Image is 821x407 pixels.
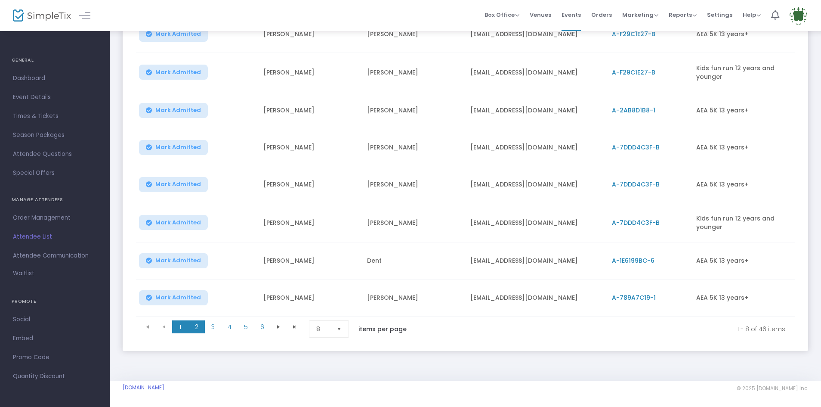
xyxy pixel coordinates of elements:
[205,320,221,333] span: Page 3
[612,293,656,302] span: A-789A7C19-1
[13,212,97,224] span: Order Management
[155,257,201,264] span: Mark Admitted
[139,65,208,80] button: Mark Admitted
[139,253,208,268] button: Mark Admitted
[12,52,98,69] h4: GENERAL
[691,242,795,280] td: AEA 5K 13 years+
[13,314,97,325] span: Social
[123,384,164,391] a: [DOMAIN_NAME]
[155,69,201,76] span: Mark Admitted
[465,280,606,317] td: [EMAIL_ADDRESS][DOMAIN_NAME]
[270,320,287,333] span: Go to the next page
[12,293,98,310] h4: PROMOTE
[258,166,362,203] td: [PERSON_NAME]
[13,111,97,122] span: Times & Tickets
[254,320,270,333] span: Page 6
[258,16,362,53] td: [PERSON_NAME]
[465,92,606,129] td: [EMAIL_ADDRESS][DOMAIN_NAME]
[13,333,97,344] span: Embed
[362,203,466,242] td: [PERSON_NAME]
[13,231,97,242] span: Attendee List
[13,168,97,179] span: Special Offers
[291,323,298,330] span: Go to the last page
[465,16,606,53] td: [EMAIL_ADDRESS][DOMAIN_NAME]
[221,320,238,333] span: Page 4
[691,203,795,242] td: Kids fun run 12 years and younger
[287,320,303,333] span: Go to the last page
[155,181,201,188] span: Mark Admitted
[13,73,97,84] span: Dashboard
[362,16,466,53] td: [PERSON_NAME]
[743,11,761,19] span: Help
[155,144,201,151] span: Mark Admitted
[691,92,795,129] td: AEA 5K 13 years+
[258,129,362,166] td: [PERSON_NAME]
[139,140,208,155] button: Mark Admitted
[669,11,697,19] span: Reports
[362,53,466,92] td: [PERSON_NAME]
[139,177,208,192] button: Mark Admitted
[530,4,551,26] span: Venues
[562,4,581,26] span: Events
[362,129,466,166] td: [PERSON_NAME]
[275,323,282,330] span: Go to the next page
[13,352,97,363] span: Promo Code
[465,242,606,280] td: [EMAIL_ADDRESS][DOMAIN_NAME]
[13,130,97,141] span: Season Packages
[13,92,97,103] span: Event Details
[13,371,97,382] span: Quantity Discount
[12,191,98,208] h4: MANAGE ATTENDEES
[258,53,362,92] td: [PERSON_NAME]
[155,107,201,114] span: Mark Admitted
[172,320,188,333] span: Page 1
[155,294,201,301] span: Mark Admitted
[362,166,466,203] td: [PERSON_NAME]
[612,143,660,152] span: A-7DDD4C3F-B
[612,256,654,265] span: A-1E6199BC-6
[155,219,201,226] span: Mark Admitted
[465,203,606,242] td: [EMAIL_ADDRESS][DOMAIN_NAME]
[139,103,208,118] button: Mark Admitted
[258,92,362,129] td: [PERSON_NAME]
[333,321,345,337] button: Select
[139,290,208,305] button: Mark Admitted
[258,203,362,242] td: [PERSON_NAME]
[139,215,208,230] button: Mark Admitted
[622,11,658,19] span: Marketing
[258,280,362,317] td: [PERSON_NAME]
[691,129,795,166] td: AEA 5K 13 years+
[485,11,519,19] span: Box Office
[691,16,795,53] td: AEA 5K 13 years+
[707,4,732,26] span: Settings
[465,129,606,166] td: [EMAIL_ADDRESS][DOMAIN_NAME]
[362,242,466,280] td: Dent
[691,53,795,92] td: Kids fun run 12 years and younger
[691,166,795,203] td: AEA 5K 13 years+
[362,92,466,129] td: [PERSON_NAME]
[188,320,205,333] span: Page 2
[612,218,660,227] span: A-7DDD4C3F-B
[691,280,795,317] td: AEA 5K 13 years+
[612,30,655,38] span: A-F29C1E27-B
[316,325,330,333] span: 8
[13,269,34,278] span: Waitlist
[425,320,785,338] kendo-pager-info: 1 - 8 of 46 items
[258,242,362,280] td: [PERSON_NAME]
[591,4,612,26] span: Orders
[238,320,254,333] span: Page 5
[465,53,606,92] td: [EMAIL_ADDRESS][DOMAIN_NAME]
[737,385,808,392] span: © 2025 [DOMAIN_NAME] Inc.
[612,68,655,77] span: A-F29C1E27-B
[362,280,466,317] td: [PERSON_NAME]
[612,180,660,189] span: A-7DDD4C3F-B
[612,106,655,115] span: A-2AB8D1B8-1
[139,27,208,42] button: Mark Admitted
[358,325,407,333] label: items per page
[155,31,201,37] span: Mark Admitted
[465,166,606,203] td: [EMAIL_ADDRESS][DOMAIN_NAME]
[13,250,97,261] span: Attendee Communication
[13,149,97,160] span: Attendee Questions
